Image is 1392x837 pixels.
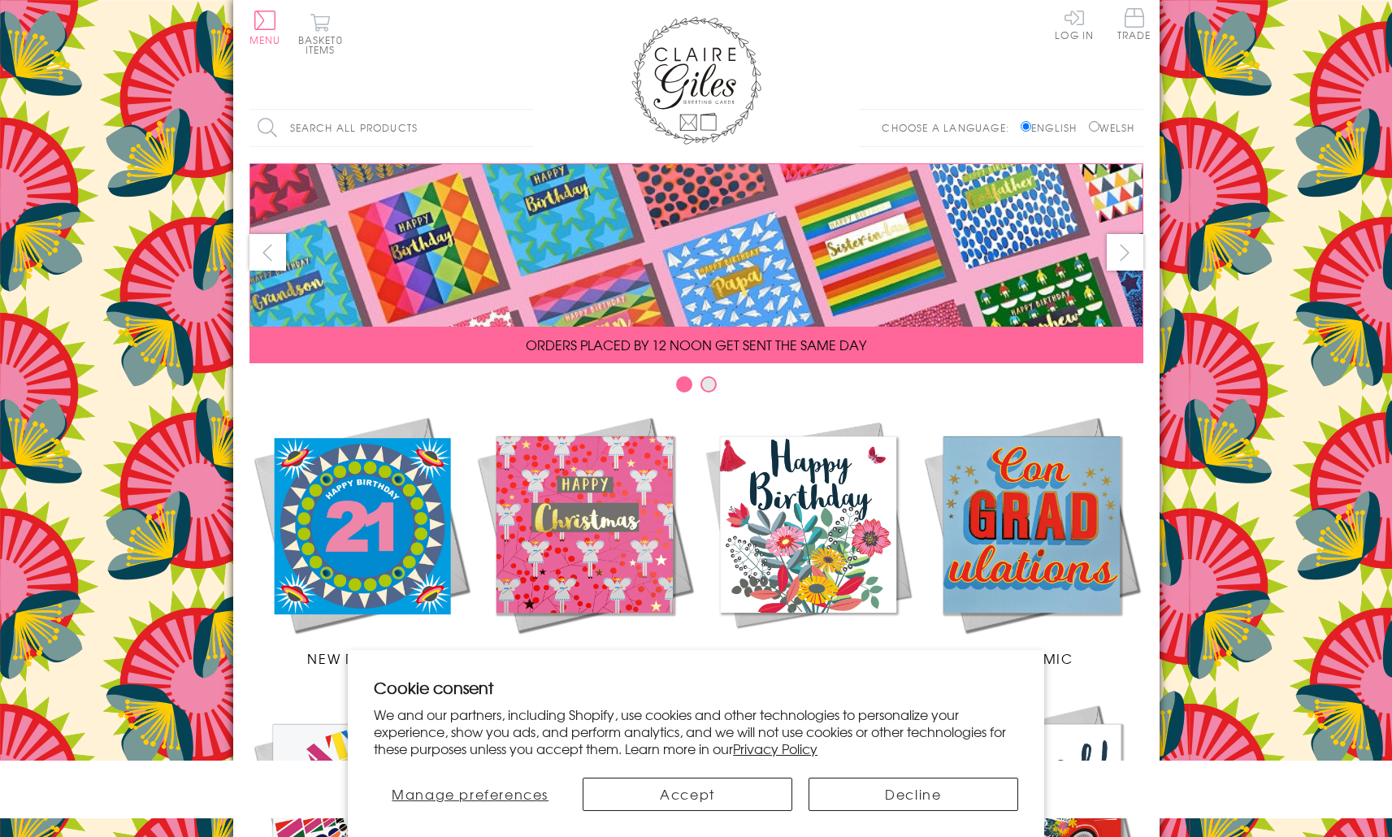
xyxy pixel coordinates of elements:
p: We and our partners, including Shopify, use cookies and other technologies to personalize your ex... [374,706,1018,757]
div: Carousel Pagination [249,375,1143,401]
button: next [1107,234,1143,271]
input: English [1021,121,1031,132]
span: Manage preferences [392,784,549,804]
a: Privacy Policy [733,739,817,758]
a: Log In [1055,8,1094,40]
span: Trade [1117,8,1151,40]
span: ORDERS PLACED BY 12 NOON GET SENT THE SAME DAY [526,335,866,354]
span: Menu [249,33,281,47]
button: Accept [583,778,792,811]
a: Christmas [473,413,696,668]
button: Menu [249,11,281,45]
button: prev [249,234,286,271]
a: New Releases [249,413,473,668]
a: Birthdays [696,413,920,668]
img: Claire Giles Greetings Cards [631,16,761,145]
span: Birthdays [769,648,847,668]
button: Manage preferences [374,778,566,811]
input: Search [518,110,534,146]
button: Carousel Page 2 [700,376,717,392]
label: English [1021,120,1085,135]
button: Decline [809,778,1018,811]
a: Academic [920,413,1143,668]
button: Carousel Page 1 (Current Slide) [676,376,692,392]
span: Academic [990,648,1073,668]
label: Welsh [1089,120,1135,135]
button: Basket0 items [298,13,343,54]
input: Search all products [249,110,534,146]
input: Welsh [1089,121,1099,132]
span: Christmas [543,648,626,668]
a: Trade [1117,8,1151,43]
h2: Cookie consent [374,676,1018,699]
span: 0 items [306,33,343,57]
span: New Releases [307,648,414,668]
p: Choose a language: [882,120,1017,135]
